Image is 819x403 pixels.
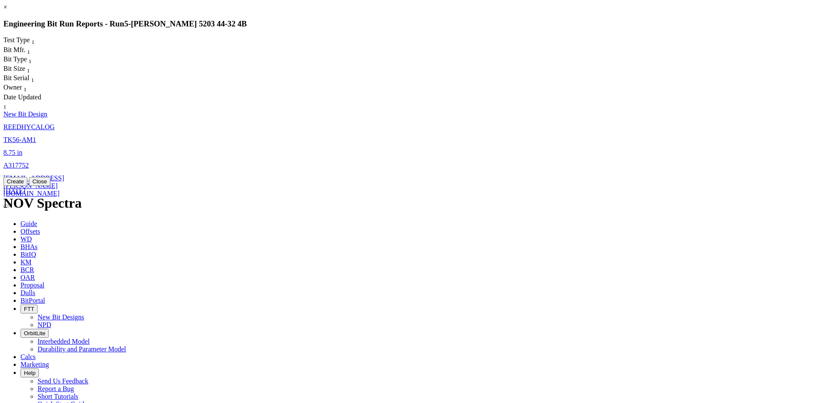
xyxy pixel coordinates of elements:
[3,93,41,101] span: Date Updated
[38,345,126,353] a: Durability and Parameter Model
[38,313,84,321] a: New Bit Designs
[24,370,35,376] span: Help
[29,55,32,63] span: Sort None
[20,243,38,250] span: BHAs
[24,330,45,336] span: OrbitLite
[3,187,26,194] a: [DATE]
[20,289,35,296] span: Dulls
[3,104,6,110] sub: 1
[20,220,37,227] span: Guide
[38,321,51,328] a: NPD
[27,46,30,53] span: Sort None
[3,84,46,93] div: Owner Sort None
[24,87,27,93] sub: 1
[3,123,55,130] a: REEDHYCALOG
[3,55,46,65] div: Bit Type Sort None
[27,49,30,55] sub: 1
[3,46,46,55] div: Sort None
[24,306,34,312] span: FTT
[17,149,22,156] span: in
[3,36,50,46] div: Sort None
[3,46,26,53] span: Bit Mfr.
[20,266,34,273] span: BCR
[3,65,46,74] div: Bit Size Sort None
[38,377,88,385] a: Send Us Feedback
[20,297,45,304] span: BitPortal
[3,74,50,84] div: Sort None
[27,65,30,72] span: Sort None
[3,101,6,108] span: Sort None
[3,136,36,143] a: TK56-AM1
[3,3,7,11] a: ×
[20,281,44,289] span: Proposal
[3,65,46,74] div: Sort None
[3,174,64,197] a: [EMAIL_ADDRESS][PERSON_NAME][DOMAIN_NAME]
[3,74,50,84] div: Bit Serial Sort None
[20,353,36,360] span: Calcs
[20,361,49,368] span: Marketing
[29,177,50,186] button: Close
[31,74,34,81] span: Sort None
[3,149,15,156] span: 8.75
[3,19,816,29] h3: Engineering Bit Run Reports - Run -
[3,84,46,93] div: Sort None
[31,77,34,83] sub: 1
[20,228,40,235] span: Offsets
[3,162,29,169] a: A317752
[3,74,29,81] span: Bit Serial
[3,55,46,65] div: Sort None
[3,36,50,46] div: Test Type Sort None
[20,274,35,281] span: OAR
[24,84,27,91] span: Sort None
[3,93,46,110] div: Sort None
[20,251,36,258] span: BitIQ
[124,19,128,28] span: 5
[3,55,27,63] span: Bit Type
[3,93,46,110] div: Date Updated Sort None
[27,67,30,74] sub: 1
[3,36,30,43] span: Test Type
[3,84,22,91] span: Owner
[3,65,25,72] span: Bit Size
[38,385,74,392] a: Report a Bug
[20,258,32,266] span: KM
[3,177,27,186] button: Create
[3,149,22,156] a: 8.75 in
[29,58,32,64] sub: 1
[3,110,47,118] a: New Bit Design
[3,46,46,55] div: Bit Mfr. Sort None
[3,195,816,211] h1: NOV Spectra
[20,235,32,243] span: WD
[32,36,35,43] span: Sort None
[32,39,35,46] sub: 1
[38,338,90,345] a: Interbedded Model
[131,19,247,28] span: [PERSON_NAME] 5203 44-32 4B
[38,393,78,400] a: Short Tutorials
